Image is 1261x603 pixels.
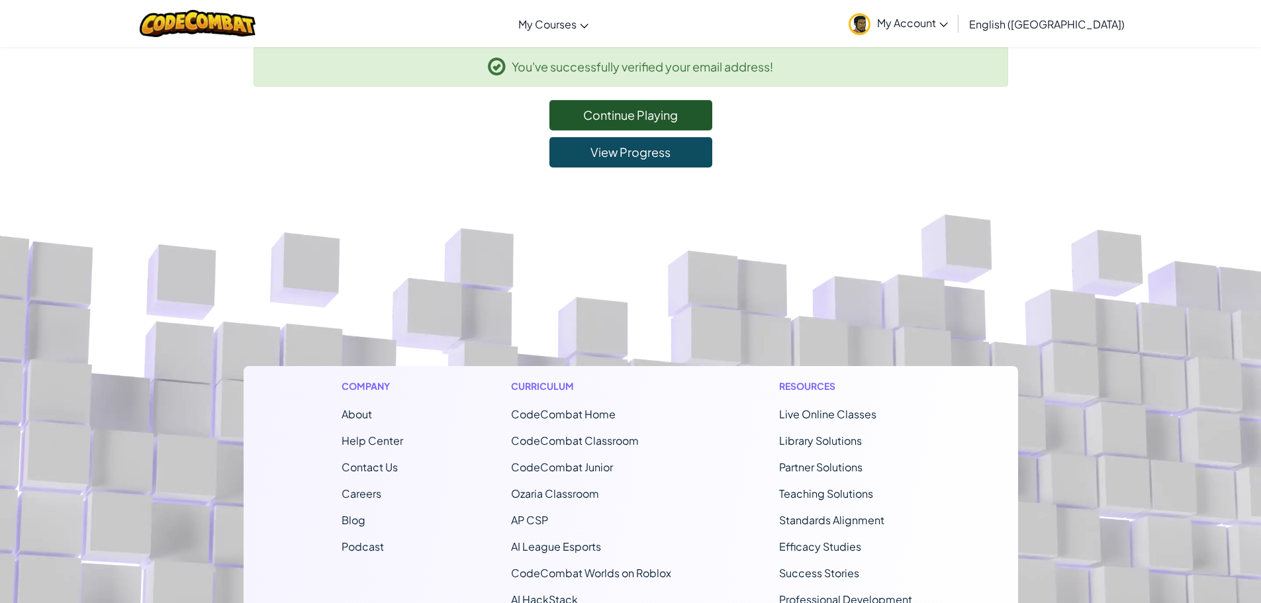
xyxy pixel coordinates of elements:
h1: Company [342,379,403,393]
a: Standards Alignment [779,513,884,527]
a: Partner Solutions [779,460,863,474]
a: My Account [842,3,955,44]
a: Careers [342,487,381,500]
a: Ozaria Classroom [511,487,599,500]
a: Live Online Classes [779,407,876,421]
a: Library Solutions [779,434,862,447]
a: Continue Playing [549,100,712,130]
a: Teaching Solutions [779,487,873,500]
span: You've successfully verified your email address! [512,57,773,76]
a: AI League Esports [511,539,601,553]
a: Success Stories [779,566,859,580]
span: Contact Us [342,460,398,474]
img: avatar [849,13,870,35]
a: Efficacy Studies [779,539,861,553]
a: English ([GEOGRAPHIC_DATA]) [962,6,1131,42]
h1: Resources [779,379,920,393]
span: English ([GEOGRAPHIC_DATA]) [969,17,1125,31]
a: My Courses [512,6,595,42]
a: CodeCombat Classroom [511,434,639,447]
h1: Curriculum [511,379,671,393]
span: CodeCombat Home [511,407,616,421]
a: Help Center [342,434,403,447]
a: CodeCombat Junior [511,460,613,474]
img: CodeCombat logo [140,10,256,37]
a: Blog [342,513,365,527]
a: View Progress [549,137,712,167]
a: Podcast [342,539,384,553]
span: My Courses [518,17,577,31]
a: About [342,407,372,421]
a: AP CSP [511,513,548,527]
a: CodeCombat Worlds on Roblox [511,566,671,580]
span: My Account [877,16,948,30]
